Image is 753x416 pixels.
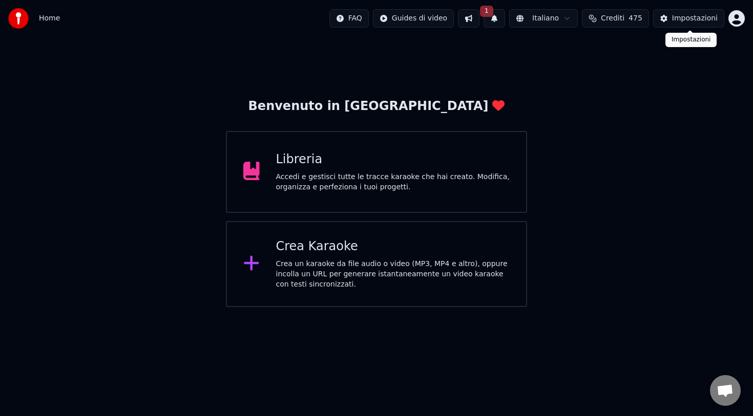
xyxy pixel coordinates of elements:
[480,6,493,17] span: 1
[665,33,717,47] div: Impostazioni
[276,172,510,192] div: Accedi e gestisci tutte le tracce karaoke che hai creato. Modifica, organizza e perfeziona i tuoi...
[39,13,60,24] span: Home
[653,9,724,28] button: Impostazioni
[601,13,624,24] span: Crediti
[484,9,505,28] button: 1
[629,13,642,24] span: 475
[373,9,454,28] button: Guides di video
[710,375,741,406] div: Aprire la chat
[39,13,60,24] nav: breadcrumb
[276,151,510,168] div: Libreria
[329,9,369,28] button: FAQ
[672,13,718,24] div: Impostazioni
[248,98,505,115] div: Benvenuto in [GEOGRAPHIC_DATA]
[276,238,510,255] div: Crea Karaoke
[8,8,29,29] img: youka
[582,9,649,28] button: Crediti475
[276,259,510,290] div: Crea un karaoke da file audio o video (MP3, MP4 e altro), oppure incolla un URL per generare ista...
